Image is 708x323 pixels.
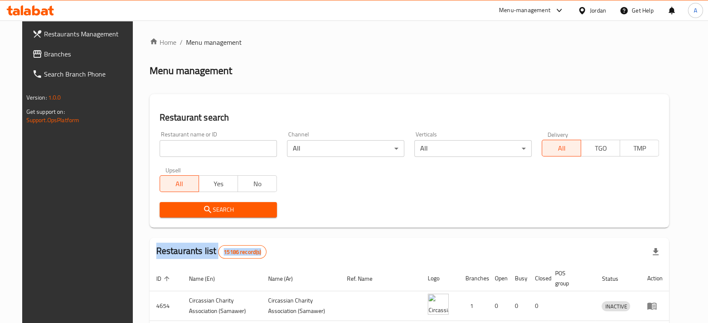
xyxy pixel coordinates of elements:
[241,178,274,190] span: No
[160,175,199,192] button: All
[186,37,242,47] span: Menu management
[508,291,528,321] td: 0
[202,178,235,190] span: Yes
[287,140,404,157] div: All
[48,92,61,103] span: 1.0.0
[180,37,183,47] li: /
[160,202,277,218] button: Search
[26,115,80,126] a: Support.OpsPlatform
[160,111,659,124] h2: Restaurant search
[623,142,656,154] span: TMP
[414,140,532,157] div: All
[542,140,581,156] button: All
[268,274,304,284] span: Name (Ar)
[166,205,270,215] span: Search
[26,44,140,64] a: Branches
[581,140,620,156] button: TGO
[548,131,568,137] label: Delivery
[508,266,528,291] th: Busy
[199,175,238,192] button: Yes
[44,49,134,59] span: Branches
[646,242,666,262] div: Export file
[647,301,662,311] div: Menu
[238,175,277,192] button: No
[555,268,585,288] span: POS group
[459,266,488,291] th: Branches
[156,274,172,284] span: ID
[528,291,548,321] td: 0
[150,37,669,47] nav: breadcrumb
[602,302,630,311] span: INACTIVE
[219,248,266,256] span: 15186 record(s)
[26,64,140,84] a: Search Branch Phone
[528,266,548,291] th: Closed
[26,24,140,44] a: Restaurants Management
[261,291,341,321] td: ​Circassian ​Charity ​Association​ (Samawer)
[488,266,508,291] th: Open
[163,178,196,190] span: All
[590,6,606,15] div: Jordan
[347,274,383,284] span: Ref. Name
[26,106,65,117] span: Get support on:
[150,291,182,321] td: 4654
[182,291,261,321] td: ​Circassian ​Charity ​Association​ (Samawer)
[150,37,176,47] a: Home
[218,245,266,259] div: Total records count
[44,29,134,39] span: Restaurants Management
[602,274,629,284] span: Status
[44,69,134,79] span: Search Branch Phone
[156,245,267,259] h2: Restaurants list
[150,64,232,77] h2: Menu management
[640,266,669,291] th: Action
[160,140,277,157] input: Search for restaurant name or ID..
[499,5,550,15] div: Menu-management
[428,294,449,315] img: ​Circassian ​Charity ​Association​ (Samawer)
[26,92,47,103] span: Version:
[421,266,459,291] th: Logo
[189,274,226,284] span: Name (En)
[459,291,488,321] td: 1
[545,142,578,154] span: All
[620,140,659,156] button: TMP
[584,142,617,154] span: TGO
[165,167,181,173] label: Upsell
[694,6,697,15] span: A
[488,291,508,321] td: 0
